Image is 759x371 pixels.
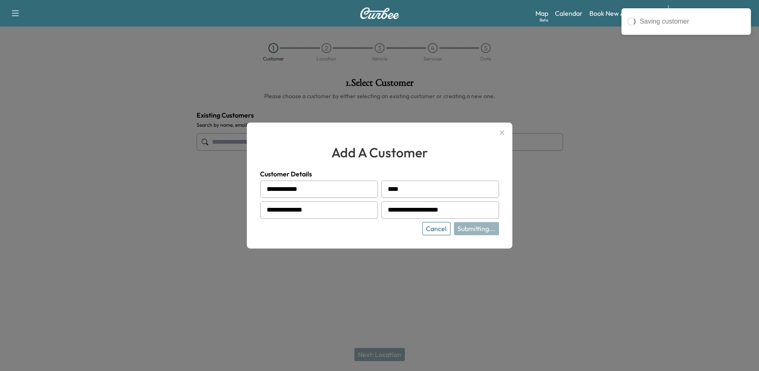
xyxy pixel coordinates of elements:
[555,8,583,18] a: Calendar
[640,17,745,26] div: Saving customer
[360,7,399,19] img: Curbee Logo
[422,222,450,235] button: Cancel
[589,8,659,18] a: Book New Appointment
[260,142,499,162] h2: add a customer
[260,169,499,179] h4: Customer Details
[540,17,548,23] div: Beta
[535,8,548,18] a: MapBeta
